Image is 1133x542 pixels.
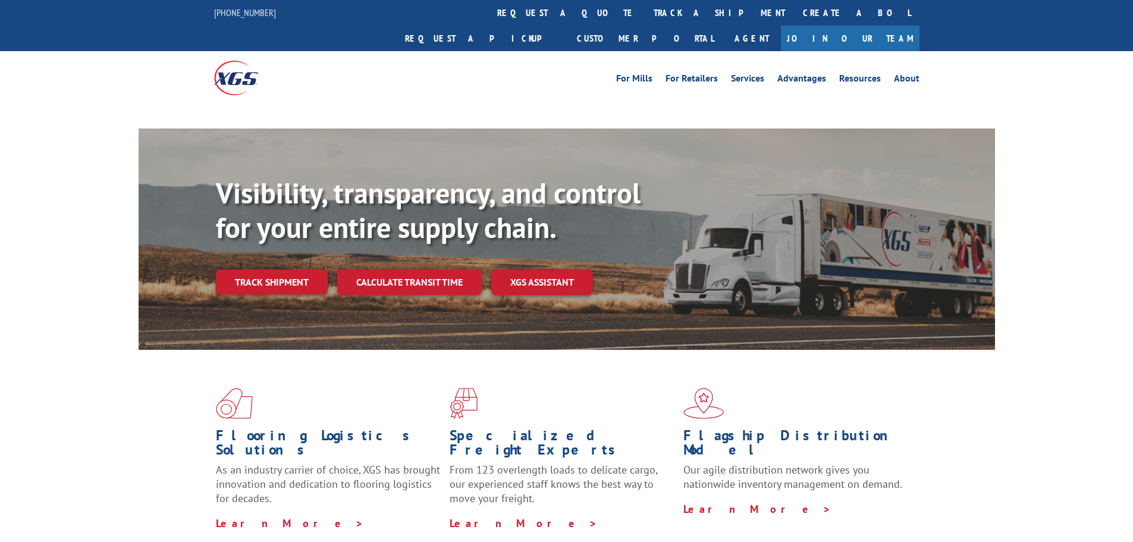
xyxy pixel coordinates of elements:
[396,26,568,51] a: Request a pickup
[683,502,831,516] a: Learn More >
[214,7,276,18] a: [PHONE_NUMBER]
[781,26,919,51] a: Join Our Team
[491,270,593,295] a: XGS ASSISTANT
[666,74,718,87] a: For Retailers
[723,26,781,51] a: Agent
[731,74,764,87] a: Services
[568,26,723,51] a: Customer Portal
[337,270,482,295] a: Calculate transit time
[450,428,674,463] h1: Specialized Freight Experts
[777,74,826,87] a: Advantages
[683,463,902,491] span: Our agile distribution network gives you nationwide inventory management on demand.
[450,463,674,516] p: From 123 overlength loads to delicate cargo, our experienced staff knows the best way to move you...
[216,428,441,463] h1: Flooring Logistics Solutions
[216,516,364,530] a: Learn More >
[216,463,440,505] span: As an industry carrier of choice, XGS has brought innovation and dedication to flooring logistics...
[894,74,919,87] a: About
[216,270,328,295] a: Track shipment
[683,428,908,463] h1: Flagship Distribution Model
[616,74,652,87] a: For Mills
[216,174,641,246] b: Visibility, transparency, and control for your entire supply chain.
[216,388,253,419] img: xgs-icon-total-supply-chain-intelligence-red
[839,74,881,87] a: Resources
[450,388,478,419] img: xgs-icon-focused-on-flooring-red
[683,388,724,419] img: xgs-icon-flagship-distribution-model-red
[450,516,598,530] a: Learn More >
